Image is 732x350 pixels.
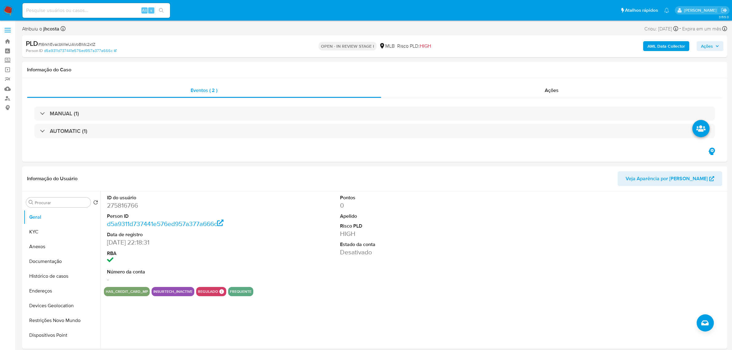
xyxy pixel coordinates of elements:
div: AUTOMATIC (1) [34,124,715,138]
dd: Desativado [340,248,489,257]
span: Ações [545,87,559,94]
dd: HIGH [340,229,489,238]
span: Alt [142,7,147,13]
button: has_credit_card_mp [106,290,148,293]
dd: 0 [340,201,489,210]
input: Procurar [35,200,88,205]
dt: Estado da conta [340,241,489,248]
button: Anexos [24,239,101,254]
dt: RBA [107,250,256,257]
dt: Data de registro [107,231,256,238]
button: Procurar [29,200,34,205]
b: jhcosta [42,25,59,32]
a: Sair [721,7,727,14]
dt: Person ID [107,213,256,220]
button: Dispositivos Point [24,328,101,343]
button: regulado [198,290,218,293]
span: Ações [701,41,713,51]
h1: Informação do Usuário [27,176,77,182]
button: Geral [24,210,101,225]
button: search-icon [155,6,168,15]
h3: AUTOMATIC (1) [50,128,87,134]
button: Veja Aparência por [PERSON_NAME] [618,171,722,186]
p: jhonata.costa@mercadolivre.com [684,7,719,13]
button: Ações [697,41,723,51]
span: Expira em um mês [682,26,721,32]
a: Notificações [664,8,669,13]
dd: [DATE] 22:18:31 [107,238,256,247]
span: Atribuiu o [22,26,59,32]
dd: - [107,275,256,284]
dt: Pontos [340,194,489,201]
dd: 275816766 [107,201,256,210]
h3: MANUAL (1) [50,110,79,117]
button: Devices Geolocation [24,298,101,313]
button: frequente [230,290,251,293]
input: Pesquise usuários ou casos... [22,6,170,14]
button: Documentação [24,254,101,269]
div: MLB [379,43,395,50]
span: Veja Aparência por [PERSON_NAME] [626,171,708,186]
span: # t6rkhEvacbWIeUAVoBMc2xtZ [38,41,95,47]
button: insurtech_inactive [153,290,192,293]
div: MANUAL (1) [34,106,715,121]
span: - [679,25,681,33]
button: Retornar ao pedido padrão [93,200,98,207]
button: Restrições Novo Mundo [24,313,101,328]
span: s [150,7,152,13]
h1: Informação do Caso [27,67,722,73]
span: HIGH [420,42,431,50]
dt: Apelido [340,213,489,220]
b: AML Data Collector [647,41,685,51]
div: Criou: [DATE] [644,25,678,33]
dt: ID do usuário [107,194,256,201]
span: Eventos ( 2 ) [191,87,217,94]
button: KYC [24,225,101,239]
button: Endereços [24,284,101,298]
button: Histórico de casos [24,269,101,284]
span: Risco PLD: [397,43,431,50]
a: d5a9311d737441e576ed957a377a666c [44,48,117,54]
b: PLD [26,38,38,48]
button: AML Data Collector [643,41,689,51]
p: OPEN - IN REVIEW STAGE I [319,42,377,50]
dt: Número da conta [107,268,256,275]
b: Person ID [26,48,43,54]
a: d5a9311d737441e576ed957a377a666c [107,219,224,228]
dt: Risco PLD [340,223,489,229]
span: Atalhos rápidos [625,7,658,14]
